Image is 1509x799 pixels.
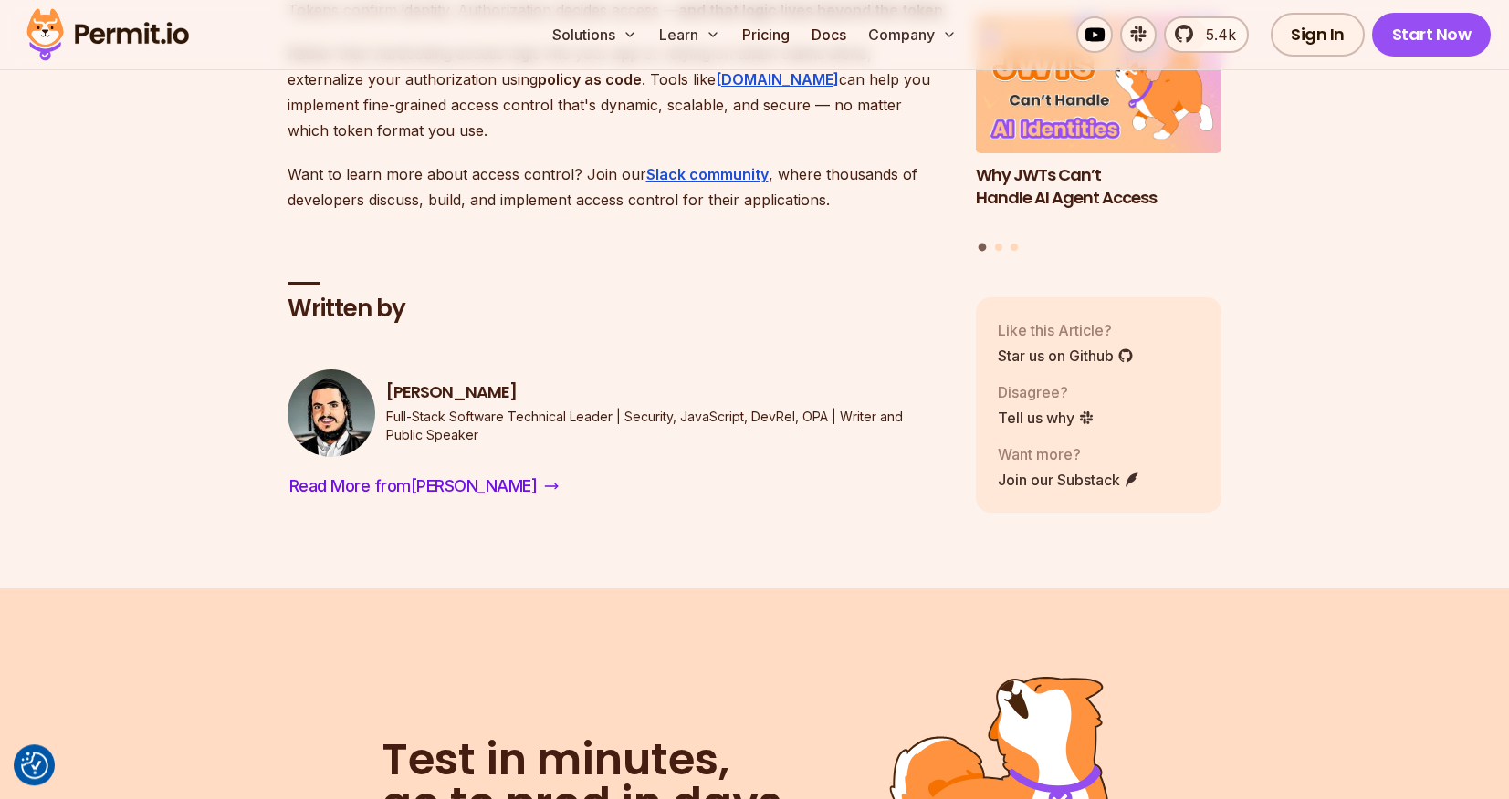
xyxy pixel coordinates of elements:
[288,293,947,326] h2: Written by
[998,407,1095,429] a: Tell us why
[288,472,561,501] a: Read More from[PERSON_NAME]
[976,15,1222,232] li: 1 of 3
[545,16,644,53] button: Solutions
[998,345,1134,367] a: Star us on Github
[804,16,854,53] a: Docs
[1011,244,1018,251] button: Go to slide 3
[288,161,947,213] p: Want to learn more about access control? Join our , where thousands of developers discuss, build,...
[861,16,964,53] button: Company
[735,16,797,53] a: Pricing
[289,473,538,499] span: Read More from [PERSON_NAME]
[21,752,48,779] img: Revisit consent button
[288,369,375,457] img: Gabriel L. Manor
[386,408,947,444] p: Full-Stack Software Technical Leader | Security, JavaScript, DevRel, OPA | Writer and Public Speaker
[386,381,947,404] h3: [PERSON_NAME]
[998,469,1140,491] a: Join our Substack
[538,70,642,88] strong: policy as code
[998,381,1095,403] p: Disagree?
[995,244,1002,251] button: Go to slide 2
[979,243,987,251] button: Go to slide 1
[382,738,793,782] span: Test in minutes,
[976,15,1222,254] div: Posts
[646,165,769,183] a: Slack community
[18,4,197,66] img: Permit logo
[976,15,1222,153] img: Why JWTs Can’t Handle AI Agent Access
[716,70,839,88] a: [DOMAIN_NAME]
[976,164,1222,210] h3: Why JWTs Can’t Handle AI Agent Access
[21,752,48,779] button: Consent Preferences
[976,15,1222,232] a: Why JWTs Can’t Handle AI Agent AccessWhy JWTs Can’t Handle AI Agent Access
[998,443,1140,465] p: Want more?
[288,41,947,143] p: Rather than hardcoding access logic into your app or relying on token claims alone, externalize y...
[1195,24,1236,46] span: 5.4k
[1271,13,1365,57] a: Sign In
[1372,13,1492,57] a: Start Now
[652,16,728,53] button: Learn
[998,319,1134,341] p: Like this Article?
[1164,16,1249,53] a: 5.4k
